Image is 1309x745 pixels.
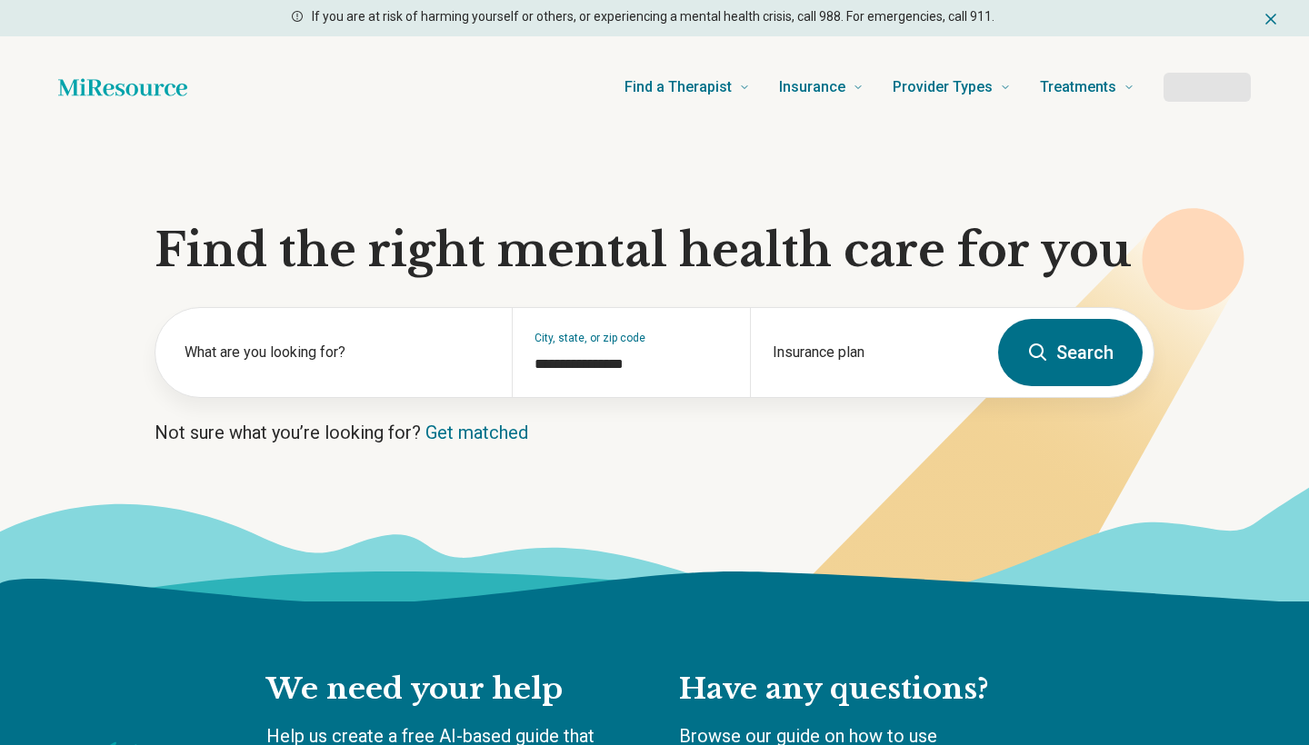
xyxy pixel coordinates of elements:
[1262,7,1280,29] button: Dismiss
[1040,51,1134,124] a: Treatments
[679,670,1043,709] h2: Have any questions?
[625,74,732,100] span: Find a Therapist
[155,420,1154,445] p: Not sure what you’re looking for?
[155,223,1154,278] h1: Find the right mental health care for you
[625,51,750,124] a: Find a Therapist
[312,7,994,26] p: If you are at risk of harming yourself or others, or experiencing a mental health crisis, call 98...
[425,422,528,443] a: Get matched
[779,51,864,124] a: Insurance
[1040,74,1116,100] span: Treatments
[58,69,187,105] a: Home page
[998,319,1143,386] button: Search
[266,670,643,709] h2: We need your help
[779,74,845,100] span: Insurance
[185,342,490,363] label: What are you looking for?
[893,51,1011,124] a: Provider Types
[893,74,993,100] span: Provider Types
